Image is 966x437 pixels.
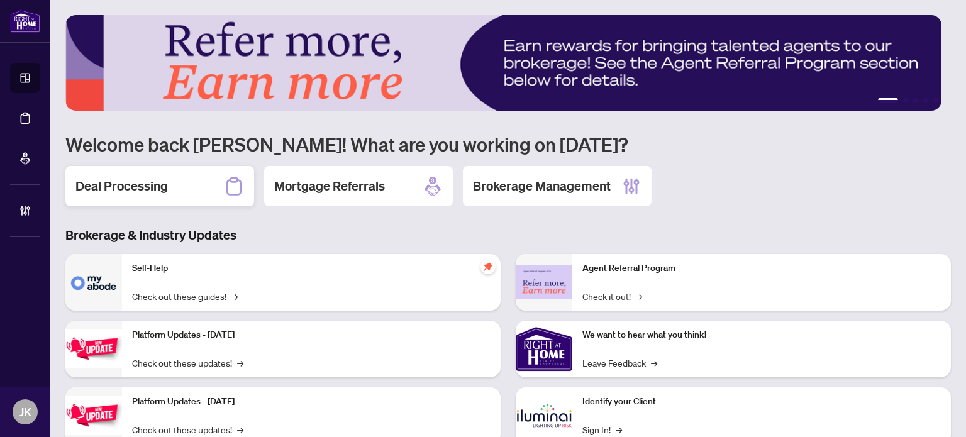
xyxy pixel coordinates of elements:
h2: Deal Processing [75,177,168,195]
a: Check it out!→ [582,289,642,303]
h1: Welcome back [PERSON_NAME]! What are you working on [DATE]? [65,132,951,156]
span: → [231,289,238,303]
p: Agent Referral Program [582,262,941,275]
p: Platform Updates - [DATE] [132,395,491,409]
img: logo [10,9,40,33]
img: Agent Referral Program [516,265,572,299]
h2: Brokerage Management [473,177,611,195]
a: Sign In!→ [582,423,622,436]
img: We want to hear what you think! [516,321,572,377]
a: Leave Feedback→ [582,356,657,370]
span: → [616,423,622,436]
a: Check out these guides!→ [132,289,238,303]
img: Platform Updates - July 21, 2025 [65,329,122,368]
p: Identify your Client [582,395,941,409]
button: 1 [878,98,898,103]
h2: Mortgage Referrals [274,177,385,195]
a: Check out these updates!→ [132,356,243,370]
img: Self-Help [65,254,122,311]
span: → [237,423,243,436]
h3: Brokerage & Industry Updates [65,226,951,244]
button: 4 [923,98,928,103]
span: → [636,289,642,303]
span: → [237,356,243,370]
img: Slide 0 [65,15,941,111]
button: 3 [913,98,918,103]
button: 2 [903,98,908,103]
a: Check out these updates!→ [132,423,243,436]
p: We want to hear what you think! [582,328,941,342]
button: 5 [933,98,938,103]
p: Self-Help [132,262,491,275]
span: pushpin [480,259,496,274]
p: Platform Updates - [DATE] [132,328,491,342]
span: → [651,356,657,370]
span: JK [19,403,31,421]
button: Open asap [916,393,953,431]
img: Platform Updates - July 8, 2025 [65,396,122,435]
